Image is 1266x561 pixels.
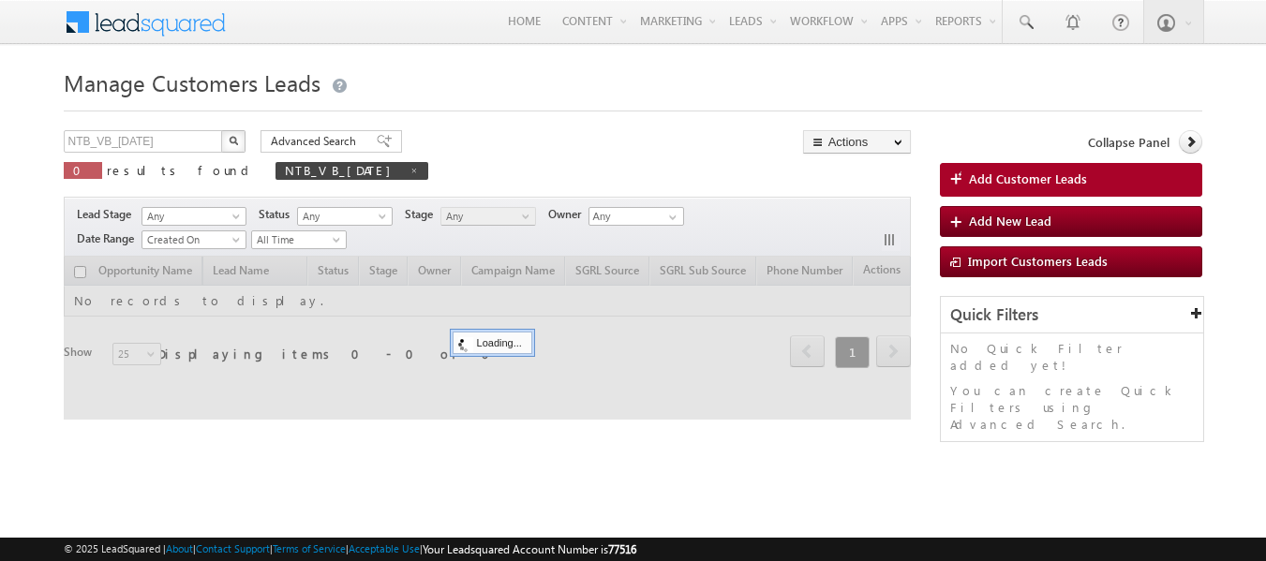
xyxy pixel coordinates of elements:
[968,253,1108,269] span: Import Customers Leads
[141,207,246,226] a: Any
[271,133,362,150] span: Advanced Search
[803,130,911,154] button: Actions
[259,206,297,223] span: Status
[64,540,636,558] span: © 2025 LeadSquared | | | | |
[298,208,387,225] span: Any
[142,208,240,225] span: Any
[251,230,347,249] a: All Time
[77,230,141,247] span: Date Range
[285,162,400,178] span: NTB_VB_[DATE]
[405,206,440,223] span: Stage
[453,332,532,354] div: Loading...
[273,542,346,554] a: Terms of Service
[229,136,238,145] img: Search
[166,542,193,554] a: About
[349,542,420,554] a: Acceptable Use
[440,207,536,226] a: Any
[441,208,530,225] span: Any
[548,206,588,223] span: Owner
[1088,134,1169,151] span: Collapse Panel
[588,207,684,226] input: Type to Search
[297,207,393,226] a: Any
[940,163,1203,197] a: Add Customer Leads
[73,162,93,178] span: 0
[969,213,1051,229] span: Add New Lead
[252,231,341,248] span: All Time
[142,231,240,248] span: Created On
[950,340,1195,374] p: No Quick Filter added yet!
[950,382,1195,433] p: You can create Quick Filters using Advanced Search.
[423,542,636,556] span: Your Leadsquared Account Number is
[196,542,270,554] a: Contact Support
[107,162,256,178] span: results found
[64,67,320,97] span: Manage Customers Leads
[77,206,139,223] span: Lead Stage
[969,170,1087,187] span: Add Customer Leads
[608,542,636,556] span: 77516
[659,208,682,227] a: Show All Items
[141,230,246,249] a: Created On
[941,297,1204,333] div: Quick Filters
